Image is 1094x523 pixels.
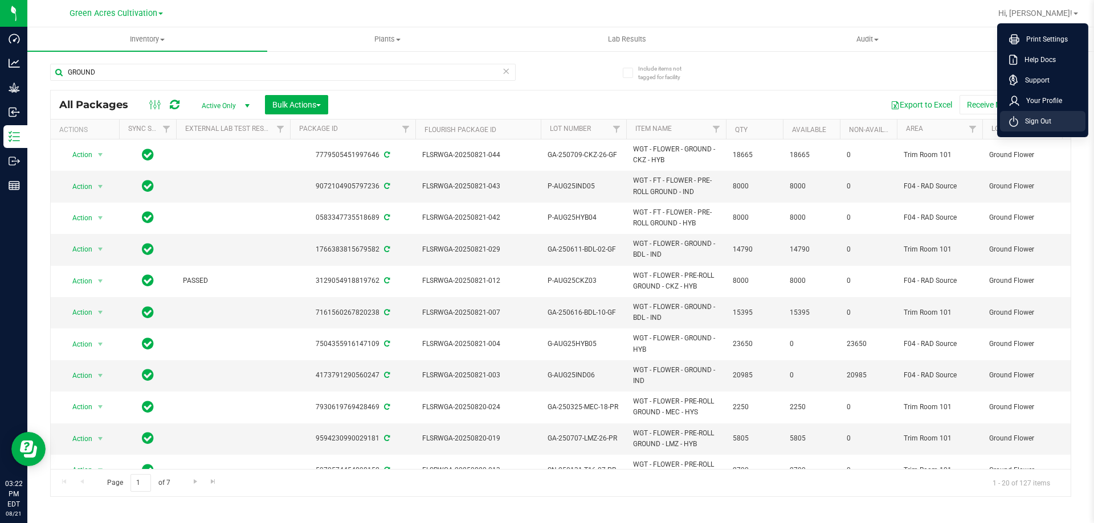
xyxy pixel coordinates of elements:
span: FLSRWGA-20250820-024 [422,402,534,413]
span: FLSRWGA-20250820-013 [422,465,534,476]
button: Export to Excel [883,95,960,114]
span: GA-250325-MEC-18-PR [548,402,619,413]
span: All Packages [59,98,140,111]
span: Sync from Compliance System [382,245,390,253]
span: GA-250709-CKZ-26-GF [548,150,619,160]
span: select [93,368,108,384]
div: 3129054918819762 [288,275,417,286]
span: 8000 [733,275,776,286]
div: 7779505451997646 [288,150,417,160]
span: select [93,147,108,163]
span: 23650 [847,339,890,349]
div: 1766383815679582 [288,244,417,255]
span: F04 - RAD Source [904,212,975,223]
span: Ground Flower [989,402,1061,413]
span: 0 [847,307,890,318]
span: Clear [502,64,510,79]
span: Page of 7 [97,474,179,492]
span: Sign Out [1018,116,1051,127]
a: Help Docs [1009,54,1081,65]
a: Plants [267,27,507,51]
a: Location [991,125,1023,133]
span: 14790 [733,244,776,255]
span: In Sync [142,462,154,478]
span: Ground Flower [989,275,1061,286]
span: 5805 [790,433,833,444]
a: Filter [397,120,415,139]
span: Print Settings [1019,34,1068,45]
span: select [93,241,108,257]
a: Area [906,125,923,133]
span: 15395 [733,307,776,318]
span: 20985 [847,370,890,381]
span: 5805 [733,433,776,444]
span: Trim Room 101 [904,465,975,476]
p: 08/21 [5,509,22,518]
a: External Lab Test Result [185,125,275,133]
span: Action [62,273,93,289]
span: 20985 [733,370,776,381]
span: 2700 [733,465,776,476]
span: F04 - RAD Source [904,275,975,286]
span: WGT - FLOWER - GROUND - BDL - IND [633,238,719,260]
div: 5970574454898152 [288,465,417,476]
span: GA-250707-LMZ-26-PR [548,433,619,444]
a: Qty [735,126,748,134]
span: F04 - RAD Source [904,339,975,349]
span: 18665 [790,150,833,160]
span: Sync from Compliance System [382,466,390,474]
span: select [93,210,108,226]
span: Sync from Compliance System [382,277,390,285]
span: 0 [847,244,890,255]
span: G-AUG25IND06 [548,370,619,381]
span: select [93,336,108,352]
span: Include items not tagged for facility [638,64,695,81]
span: F04 - RAD Source [904,181,975,192]
a: Filter [707,120,726,139]
span: Ground Flower [989,181,1061,192]
span: Help Docs [1018,54,1056,65]
span: WGT - FLOWER - GROUND - HYB [633,333,719,355]
div: Actions [59,126,115,134]
span: F04 - RAD Source [904,370,975,381]
span: FLSRWGA-20250821-004 [422,339,534,349]
span: select [93,179,108,195]
span: 8000 [790,181,833,192]
span: Your Profile [1019,95,1062,106]
span: SN-250131-T16-07-PR [548,465,619,476]
span: 0 [790,370,833,381]
span: In Sync [142,304,154,320]
span: FLSRWGA-20250821-029 [422,244,534,255]
span: In Sync [142,209,154,225]
span: Action [62,147,93,163]
span: Trim Room 101 [904,433,975,444]
span: Trim Room 101 [904,244,975,255]
span: Trim Room 101 [904,307,975,318]
span: P-AUG25HYB04 [548,212,619,223]
span: WGT - FLOWER - PRE-ROLL GROUND - T16 - HYB [633,459,719,481]
span: GA-250616-BDL-10-GF [548,307,619,318]
span: WGT - FT - FLOWER - PRE-ROLL GROUND - HYB [633,207,719,229]
span: In Sync [142,399,154,415]
div: 7504355916147109 [288,339,417,349]
span: PASSED [183,275,283,286]
span: 8000 [733,212,776,223]
span: Sync from Compliance System [382,403,390,411]
inline-svg: Outbound [9,155,20,167]
span: Action [62,462,93,478]
span: 2250 [733,402,776,413]
span: FLSRWGA-20250821-043 [422,181,534,192]
span: WGT - FLOWER - PRE-ROLL GROUND - MEC - HYS [633,396,719,418]
span: Sync from Compliance System [382,213,390,221]
span: Action [62,399,93,415]
a: Lot Number [550,125,591,133]
span: GA-250611-BDL-02-GF [548,244,619,255]
input: Search Package ID, Item Name, SKU, Lot or Part Number... [50,64,516,81]
span: Ground Flower [989,244,1061,255]
span: 18665 [733,150,776,160]
a: Filter [607,120,626,139]
span: 1 - 20 of 127 items [983,474,1059,491]
span: WGT - FLOWER - GROUND - CKZ - HYB [633,144,719,166]
span: 15395 [790,307,833,318]
span: Action [62,336,93,352]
